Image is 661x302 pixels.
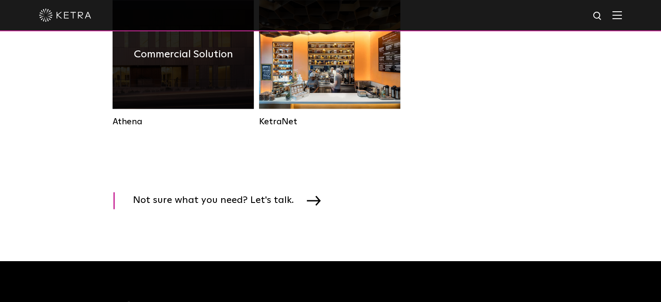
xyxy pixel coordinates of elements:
[134,46,233,63] h4: Commercial Solution
[612,11,622,19] img: Hamburger%20Nav.svg
[259,116,400,127] div: KetraNet
[113,192,332,209] a: Not sure what you need? Let's talk.
[133,192,307,209] span: Not sure what you need? Let's talk.
[592,11,603,22] img: search icon
[39,9,91,22] img: ketra-logo-2019-white
[307,196,321,205] img: arrow
[113,116,254,127] div: Athena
